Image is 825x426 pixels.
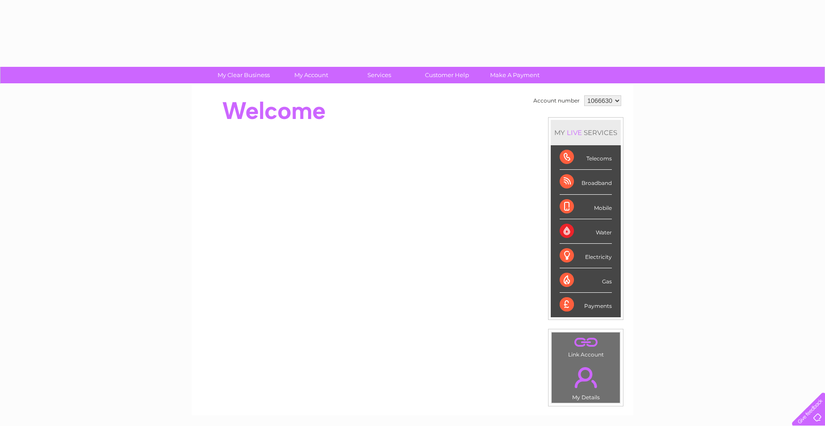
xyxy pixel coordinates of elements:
[560,268,612,293] div: Gas
[554,362,618,393] a: .
[560,170,612,194] div: Broadband
[551,120,621,145] div: MY SERVICES
[560,219,612,244] div: Water
[560,293,612,317] div: Payments
[565,128,584,137] div: LIVE
[207,67,280,83] a: My Clear Business
[560,244,612,268] div: Electricity
[560,195,612,219] div: Mobile
[410,67,484,83] a: Customer Help
[342,67,416,83] a: Services
[554,335,618,350] a: .
[560,145,612,170] div: Telecoms
[531,93,582,108] td: Account number
[275,67,348,83] a: My Account
[551,360,620,403] td: My Details
[478,67,552,83] a: Make A Payment
[551,332,620,360] td: Link Account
